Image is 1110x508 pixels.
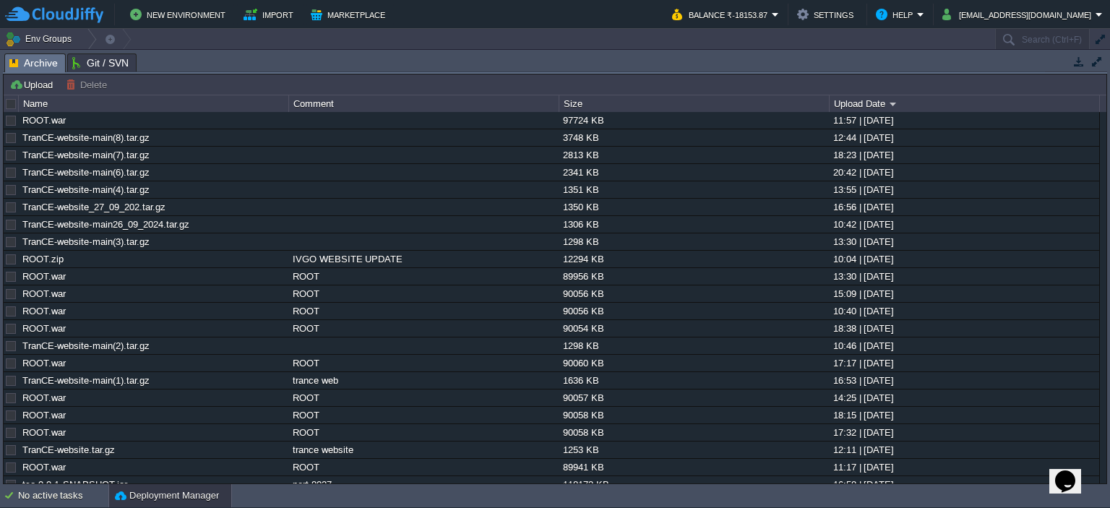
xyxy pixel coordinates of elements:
[830,95,1099,112] div: Upload Date
[560,95,829,112] div: Size
[289,320,558,337] div: ROOT
[22,132,150,143] a: TranCE-website-main(8).tar.gz
[22,219,189,230] a: TranCE-website-main26_09_2024.tar.gz
[22,167,150,178] a: TranCE-website-main(6).tar.gz
[830,129,1098,146] div: 12:44 | [DATE]
[830,181,1098,198] div: 13:55 | [DATE]
[559,129,828,146] div: 3748 KB
[830,147,1098,163] div: 18:23 | [DATE]
[289,389,558,406] div: ROOT
[830,164,1098,181] div: 20:42 | [DATE]
[830,389,1098,406] div: 14:25 | [DATE]
[22,375,150,386] a: TranCE-website-main(1).tar.gz
[22,236,150,247] a: TranCE-website-main(3).tar.gz
[289,476,558,493] div: port 8027
[559,147,828,163] div: 2813 KB
[22,288,66,299] a: ROOT.war
[130,6,230,23] button: New Environment
[18,484,108,507] div: No active tasks
[559,320,828,337] div: 90054 KB
[830,476,1098,493] div: 16:58 | [DATE]
[559,337,828,354] div: 1298 KB
[830,459,1098,475] div: 11:17 | [DATE]
[559,389,828,406] div: 90057 KB
[5,29,77,49] button: Env Groups
[559,181,828,198] div: 1351 KB
[559,355,828,371] div: 90060 KB
[5,6,103,24] img: CloudJiffy
[244,6,298,23] button: Import
[289,442,558,458] div: trance website
[830,442,1098,458] div: 12:11 | [DATE]
[9,54,58,72] span: Archive
[830,337,1098,354] div: 10:46 | [DATE]
[22,462,66,473] a: ROOT.war
[1049,450,1096,494] iframe: chat widget
[830,303,1098,319] div: 10:40 | [DATE]
[66,78,111,91] button: Delete
[830,424,1098,441] div: 17:32 | [DATE]
[22,306,66,317] a: ROOT.war
[830,112,1098,129] div: 11:57 | [DATE]
[289,459,558,475] div: ROOT
[559,285,828,302] div: 90056 KB
[830,372,1098,389] div: 16:53 | [DATE]
[830,320,1098,337] div: 18:38 | [DATE]
[289,303,558,319] div: ROOT
[289,424,558,441] div: ROOT
[559,251,828,267] div: 12294 KB
[289,407,558,423] div: ROOT
[22,254,64,264] a: ROOT.zip
[115,488,219,503] button: Deployment Manager
[559,164,828,181] div: 2341 KB
[559,199,828,215] div: 1350 KB
[289,285,558,302] div: ROOT
[876,6,917,23] button: Help
[830,355,1098,371] div: 17:17 | [DATE]
[559,407,828,423] div: 90058 KB
[672,6,772,23] button: Balance ₹-18153.87
[559,442,828,458] div: 1253 KB
[830,216,1098,233] div: 10:42 | [DATE]
[942,6,1096,23] button: [EMAIL_ADDRESS][DOMAIN_NAME]
[22,410,66,421] a: ROOT.war
[559,303,828,319] div: 90056 KB
[22,479,127,490] a: tce-0.0.1-SNAPSHOT.jar
[289,251,558,267] div: IVGO WEBSITE UPDATE
[22,444,115,455] a: TranCE-website.tar.gz
[9,78,57,91] button: Upload
[830,233,1098,250] div: 13:30 | [DATE]
[559,424,828,441] div: 90058 KB
[22,323,66,334] a: ROOT.war
[290,95,559,112] div: Comment
[22,115,66,126] a: ROOT.war
[20,95,288,112] div: Name
[830,268,1098,285] div: 13:30 | [DATE]
[72,54,129,72] span: Git / SVN
[22,150,150,160] a: TranCE-website-main(7).tar.gz
[559,233,828,250] div: 1298 KB
[289,372,558,389] div: trance web
[22,202,165,212] a: TranCE-website_27_09_202.tar.gz
[830,407,1098,423] div: 18:15 | [DATE]
[289,268,558,285] div: ROOT
[311,6,390,23] button: Marketplace
[22,392,66,403] a: ROOT.war
[559,372,828,389] div: 1636 KB
[559,476,828,493] div: 118172 KB
[22,271,66,282] a: ROOT.war
[289,355,558,371] div: ROOT
[830,251,1098,267] div: 10:04 | [DATE]
[830,285,1098,302] div: 15:09 | [DATE]
[22,358,66,369] a: ROOT.war
[22,184,150,195] a: TranCE-website-main(4).tar.gz
[797,6,858,23] button: Settings
[559,459,828,475] div: 89941 KB
[22,427,66,438] a: ROOT.war
[22,340,150,351] a: TranCE-website-main(2).tar.gz
[830,199,1098,215] div: 16:56 | [DATE]
[559,268,828,285] div: 89956 KB
[559,216,828,233] div: 1306 KB
[559,112,828,129] div: 97724 KB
